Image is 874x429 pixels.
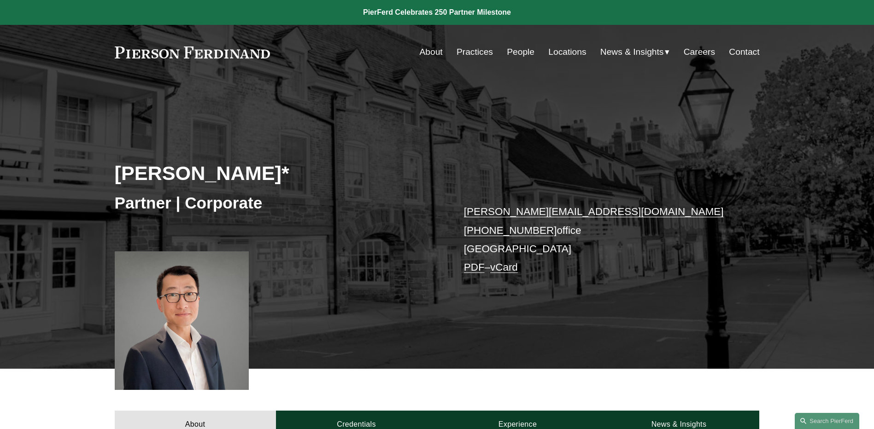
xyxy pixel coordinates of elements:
a: Contact [729,43,759,61]
a: PDF [464,261,485,273]
p: office [GEOGRAPHIC_DATA] – [464,203,733,277]
a: folder dropdown [600,43,670,61]
a: Search this site [795,413,859,429]
a: About [420,43,443,61]
a: Locations [548,43,586,61]
h3: Partner | Corporate [115,193,437,213]
a: [PHONE_NUMBER] [464,225,557,236]
a: Practices [457,43,493,61]
a: People [507,43,534,61]
span: News & Insights [600,44,664,60]
a: [PERSON_NAME][EMAIL_ADDRESS][DOMAIN_NAME] [464,206,724,217]
a: Careers [684,43,715,61]
a: vCard [490,261,518,273]
h2: [PERSON_NAME]* [115,161,437,185]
